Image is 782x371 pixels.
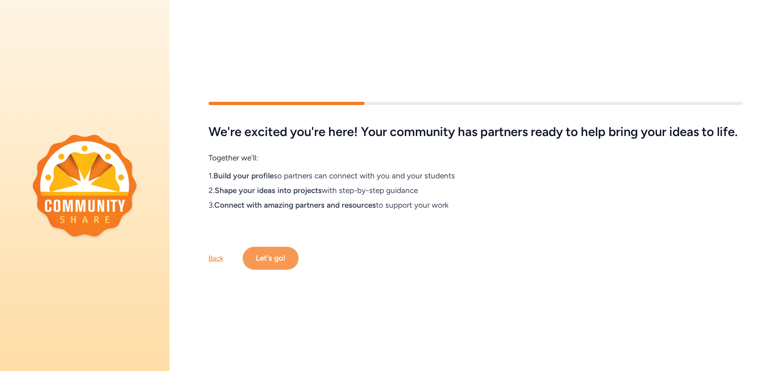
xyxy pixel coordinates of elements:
span: Build your profile [213,171,274,180]
img: logo [33,134,137,236]
button: Let's go! [243,247,299,270]
span: Shape your ideas into projects [215,186,322,195]
div: Back [209,253,223,263]
div: 2. with step-by-step guidance [209,185,418,196]
h5: We're excited you're here! Your community has partners ready to help bring your ideas to life. [209,125,743,139]
h6: Together we'll: [209,152,743,164]
div: 3. to support your work [209,200,448,211]
div: 1. so partners can connect with you and your students [209,170,455,182]
span: Connect with amazing partners and resources [214,200,376,210]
